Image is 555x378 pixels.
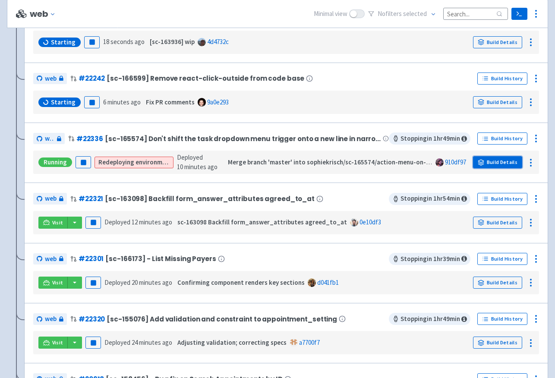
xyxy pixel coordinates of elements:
strong: Merge branch 'master' into sophiekrisch/sc-165574/action-menu-on-a-task-in-quick-profile-is [228,158,499,166]
a: #22320 [79,315,105,324]
span: Deployed [104,278,172,287]
a: 0e10df3 [359,218,381,226]
span: No filter s [378,9,427,19]
a: #22321 [79,194,103,203]
time: 20 minutes ago [132,278,172,287]
a: Build History [477,72,527,85]
span: web [45,254,57,264]
button: Pause [85,277,101,289]
time: 6 minutes ago [103,98,141,106]
button: Pause [76,156,91,168]
a: Build Details [473,277,522,289]
a: 4d4732c [207,38,229,46]
span: Starting [51,98,76,107]
span: Redeploying environment proxy [98,157,170,167]
strong: Confirming component renders key sections [177,278,305,287]
div: Running [38,157,72,167]
a: Build Details [473,337,522,349]
span: web [45,314,57,324]
span: [sc-166599] Remove react-click-outside from code base [107,75,304,82]
a: Build History [477,253,527,265]
strong: Adjusting validation; correcting specs [177,338,287,346]
time: 10 minutes ago [177,163,218,171]
span: Deployed [104,338,172,346]
span: Minimal view [314,9,347,19]
strong: [sc-163936] wip [150,38,195,46]
a: Build Details [473,96,522,108]
a: Build History [477,132,527,145]
a: web [33,133,65,145]
span: Stopping in 1 hr 49 min [389,132,470,145]
span: Stopping in 1 hr 49 min [389,313,470,325]
a: web [33,73,67,85]
span: selected [403,9,427,18]
time: 24 minutes ago [132,338,172,346]
a: Build Details [473,217,522,229]
a: Visit [38,277,68,289]
span: [sc-163098] Backfill form_answer_attributes agreed_to_at [105,195,315,202]
span: web [45,74,57,84]
strong: sc-163098 Backfill form_answer_attributes agreed_to_at [177,218,347,226]
input: Search... [443,8,508,19]
span: Deployed [177,153,218,171]
time: 18 seconds ago [103,38,145,46]
strong: Fix PR comments [146,98,195,106]
a: 9a0e293 [207,98,229,106]
span: Stopping in 1 hr 54 min [389,193,470,205]
a: Build History [477,313,527,325]
a: d041fb1 [317,278,339,287]
a: a7700f7 [299,338,320,346]
span: web [45,134,54,144]
span: [sc-166173] - List Missing Payers [105,255,216,262]
span: web [45,194,57,204]
time: 12 minutes ago [132,218,172,226]
a: Terminal [511,8,527,20]
span: Visit [52,279,63,286]
button: Pause [84,36,100,48]
button: web [30,9,60,19]
span: Visit [52,219,63,226]
a: Build Details [473,156,522,168]
span: [sc-165574] Don't shift the task dropdown menu trigger onto a new line in narrow version of QP [105,135,381,142]
span: Stopping in 1 hr 39 min [389,253,470,265]
a: #22242 [79,74,105,83]
button: Pause [84,96,100,108]
a: web [33,313,67,325]
a: Build Details [473,36,522,48]
a: #22336 [76,134,103,143]
a: Visit [38,337,68,349]
span: Starting [51,38,76,47]
a: web [33,253,67,265]
button: Pause [85,217,101,229]
a: Build History [477,193,527,205]
span: Deployed [104,218,172,226]
button: Pause [85,337,101,349]
a: Visit [38,217,68,229]
span: Visit [52,339,63,346]
a: 910df97 [445,158,466,166]
span: [sc-155076] Add validation and constraint to appointment_setting [107,315,337,323]
a: web [33,193,67,205]
a: #22301 [79,254,104,263]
